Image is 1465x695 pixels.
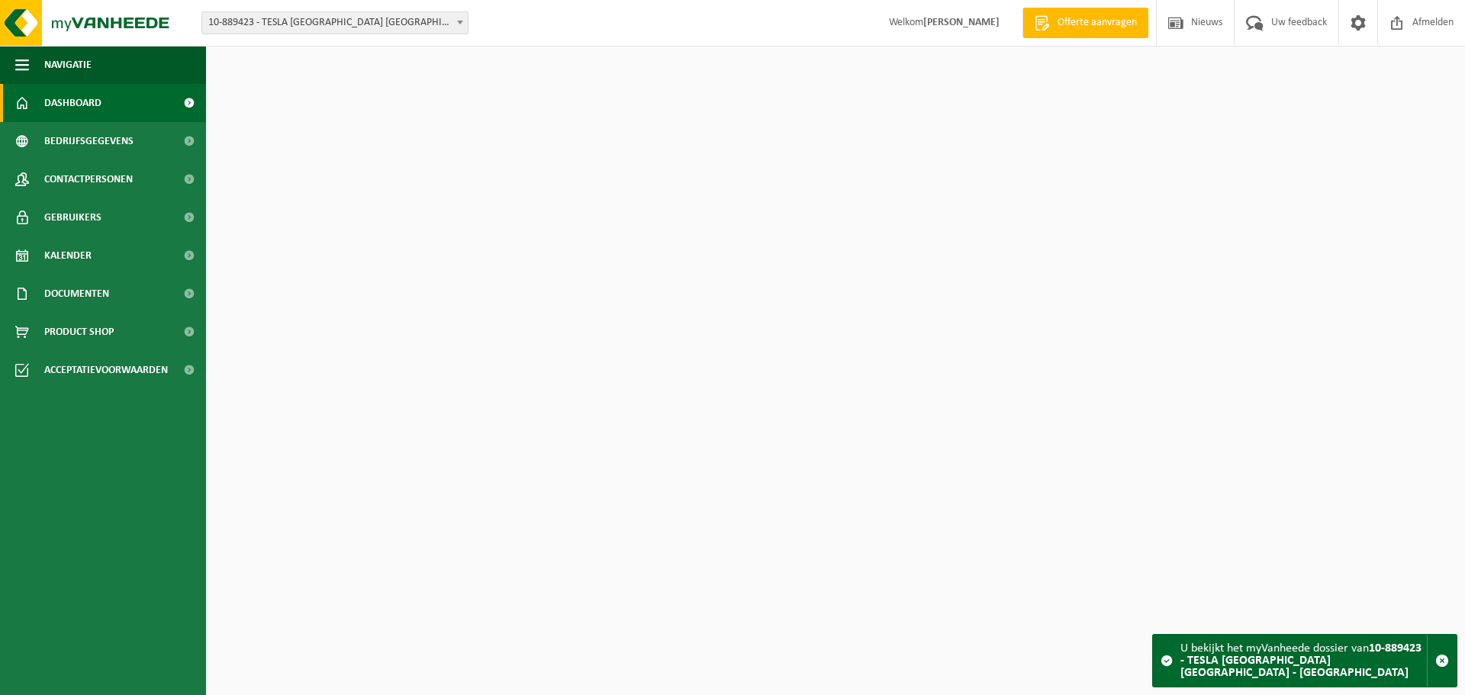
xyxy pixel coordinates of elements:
strong: 10-889423 - TESLA [GEOGRAPHIC_DATA] [GEOGRAPHIC_DATA] - [GEOGRAPHIC_DATA] [1180,642,1422,679]
strong: [PERSON_NAME] [923,17,1000,28]
span: Product Shop [44,313,114,351]
span: Documenten [44,275,109,313]
div: U bekijkt het myVanheede dossier van [1180,635,1427,687]
a: Offerte aanvragen [1022,8,1148,38]
span: Navigatie [44,46,92,84]
span: Kalender [44,236,92,275]
span: Bedrijfsgegevens [44,122,134,160]
span: Acceptatievoorwaarden [44,351,168,389]
span: Offerte aanvragen [1054,15,1141,31]
span: Gebruikers [44,198,101,236]
span: 10-889423 - TESLA BELGIUM BRUGGE - BRUGGE [202,12,468,34]
span: 10-889423 - TESLA BELGIUM BRUGGE - BRUGGE [201,11,468,34]
span: Contactpersonen [44,160,133,198]
span: Dashboard [44,84,101,122]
